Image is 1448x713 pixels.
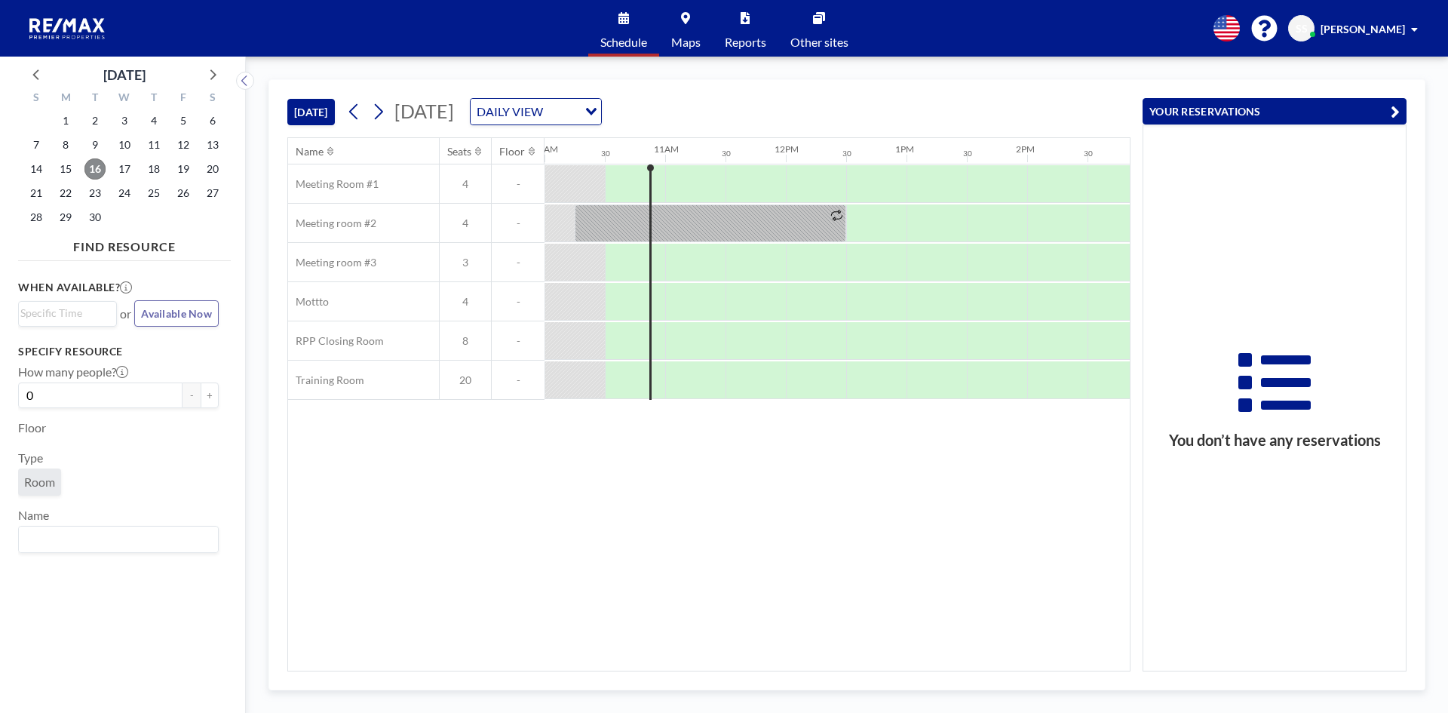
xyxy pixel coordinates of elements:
button: - [183,383,201,408]
span: Sunday, September 14, 2025 [26,158,47,180]
span: Monday, September 1, 2025 [55,110,76,131]
div: [DATE] [103,64,146,85]
span: Friday, September 19, 2025 [173,158,194,180]
span: Saturday, September 27, 2025 [202,183,223,204]
span: Tuesday, September 23, 2025 [84,183,106,204]
div: 30 [722,149,731,158]
span: Friday, September 12, 2025 [173,134,194,155]
span: Wednesday, September 3, 2025 [114,110,135,131]
input: Search for option [20,305,108,321]
span: - [492,217,545,230]
span: Other sites [790,36,848,48]
div: Floor [499,145,525,158]
span: 4 [440,295,491,309]
div: 30 [1084,149,1093,158]
span: 20 [440,373,491,387]
span: Meeting Room #1 [288,177,379,191]
div: S [198,89,227,109]
span: Tuesday, September 2, 2025 [84,110,106,131]
span: Schedule [600,36,647,48]
div: 30 [963,149,972,158]
button: Available Now [134,300,219,327]
span: [DATE] [394,100,454,122]
div: 11AM [654,143,679,155]
div: Name [296,145,324,158]
div: 12PM [775,143,799,155]
span: Thursday, September 11, 2025 [143,134,164,155]
span: or [120,306,131,321]
div: 30 [601,149,610,158]
span: - [492,256,545,269]
label: Name [18,508,49,523]
span: Tuesday, September 16, 2025 [84,158,106,180]
span: - [492,334,545,348]
span: Training Room [288,373,364,387]
span: Meeting room #2 [288,217,376,230]
span: Monday, September 22, 2025 [55,183,76,204]
h4: FIND RESOURCE [18,233,231,254]
span: DAILY VIEW [474,102,546,121]
span: Thursday, September 4, 2025 [143,110,164,131]
span: - [492,177,545,191]
span: 8 [440,334,491,348]
span: Mottto [288,295,329,309]
span: Monday, September 8, 2025 [55,134,76,155]
span: Tuesday, September 30, 2025 [84,207,106,228]
span: Sunday, September 7, 2025 [26,134,47,155]
span: Monday, September 29, 2025 [55,207,76,228]
button: [DATE] [287,99,335,125]
span: Saturday, September 6, 2025 [202,110,223,131]
div: S [22,89,51,109]
span: 4 [440,177,491,191]
span: Thursday, September 18, 2025 [143,158,164,180]
span: RPP Closing Room [288,334,384,348]
span: Saturday, September 20, 2025 [202,158,223,180]
h3: You don’t have any reservations [1143,431,1406,450]
button: + [201,383,219,408]
input: Search for option [548,102,576,121]
label: Floor [18,420,46,435]
button: YOUR RESERVATIONS [1143,98,1407,124]
span: [PERSON_NAME] [1321,23,1405,35]
span: Tuesday, September 9, 2025 [84,134,106,155]
span: Friday, September 26, 2025 [173,183,194,204]
div: 2PM [1016,143,1035,155]
div: 1PM [895,143,914,155]
input: Search for option [20,530,210,549]
div: W [110,89,140,109]
div: Search for option [19,527,218,552]
span: Room [24,475,55,490]
div: T [81,89,110,109]
span: SS [1296,22,1308,35]
span: 3 [440,256,491,269]
div: M [51,89,81,109]
span: Sunday, September 21, 2025 [26,183,47,204]
span: Maps [671,36,701,48]
span: 4 [440,217,491,230]
label: How many people? [18,364,128,380]
span: - [492,295,545,309]
label: Type [18,450,43,466]
div: 30 [842,149,851,158]
div: F [168,89,198,109]
span: Wednesday, September 10, 2025 [114,134,135,155]
span: Reports [725,36,766,48]
div: Seats [447,145,471,158]
div: 10AM [533,143,558,155]
h3: Specify resource [18,345,219,358]
span: Wednesday, September 24, 2025 [114,183,135,204]
div: Search for option [471,99,601,124]
div: Search for option [19,302,116,324]
div: T [139,89,168,109]
span: Thursday, September 25, 2025 [143,183,164,204]
span: Saturday, September 13, 2025 [202,134,223,155]
span: - [492,373,545,387]
span: Wednesday, September 17, 2025 [114,158,135,180]
span: Friday, September 5, 2025 [173,110,194,131]
span: Monday, September 15, 2025 [55,158,76,180]
img: organization-logo [24,14,112,44]
span: Sunday, September 28, 2025 [26,207,47,228]
span: Available Now [141,307,212,320]
span: Meeting room #3 [288,256,376,269]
